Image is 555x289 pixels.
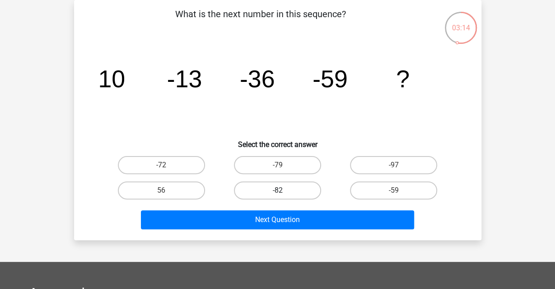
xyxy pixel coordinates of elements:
[98,65,125,92] tspan: 10
[350,181,437,199] label: -59
[234,156,321,174] label: -79
[89,7,433,34] p: What is the next number in this sequence?
[239,65,275,92] tspan: -36
[118,181,205,199] label: 56
[444,11,478,33] div: 03:14
[89,133,467,149] h6: Select the correct answer
[141,210,414,229] button: Next Question
[118,156,205,174] label: -72
[396,65,410,92] tspan: ?
[167,65,202,92] tspan: -13
[312,65,348,92] tspan: -59
[350,156,437,174] label: -97
[234,181,321,199] label: -82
